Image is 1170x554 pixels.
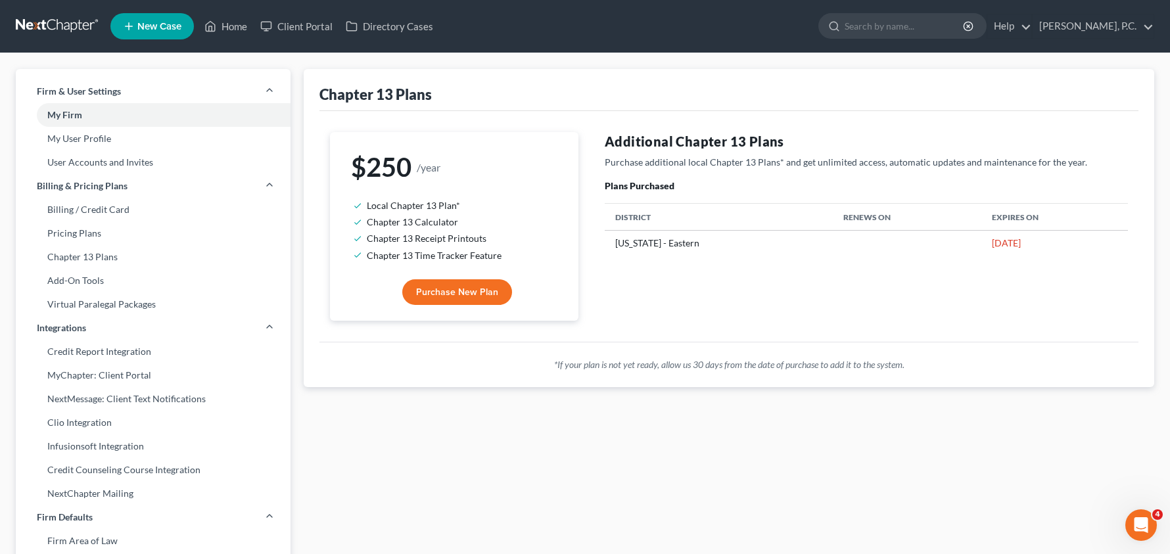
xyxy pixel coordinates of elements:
[16,316,291,340] a: Integrations
[416,287,498,298] span: Purchase New Plan
[198,14,254,38] a: Home
[16,340,291,363] a: Credit Report Integration
[16,174,291,198] a: Billing & Pricing Plans
[1033,14,1154,38] a: [PERSON_NAME], P.C.
[987,14,1031,38] a: Help
[605,231,833,256] td: [US_STATE] - Eastern
[367,247,552,264] li: Chapter 13 Time Tracker Feature
[1152,509,1163,520] span: 4
[16,221,291,245] a: Pricing Plans
[1125,509,1157,541] iframe: Intercom live chat
[16,434,291,458] a: Infusionsoft Integration
[16,363,291,387] a: MyChapter: Client Portal
[16,269,291,292] a: Add-On Tools
[605,132,1128,150] h4: Additional Chapter 13 Plans
[16,127,291,150] a: My User Profile
[367,197,552,214] li: Local Chapter 13 Plan*
[981,204,1128,231] th: Expires On
[16,150,291,174] a: User Accounts and Invites
[605,204,833,231] th: District
[330,358,1128,371] p: *If your plan is not yet ready, allow us 30 days from the date of purchase to add it to the system.
[16,387,291,411] a: NextMessage: Client Text Notifications
[16,103,291,127] a: My Firm
[16,458,291,482] a: Credit Counseling Course Integration
[402,279,512,306] button: Purchase New Plan
[16,482,291,505] a: NextChapter Mailing
[367,230,552,246] li: Chapter 13 Receipt Printouts
[16,80,291,103] a: Firm & User Settings
[351,153,557,181] h1: $250
[319,85,432,104] div: Chapter 13 Plans
[417,162,440,173] small: /year
[605,156,1128,169] p: Purchase additional local Chapter 13 Plans* and get unlimited access, automatic updates and maint...
[16,245,291,269] a: Chapter 13 Plans
[37,511,93,524] span: Firm Defaults
[605,179,1128,193] p: Plans Purchased
[845,14,965,38] input: Search by name...
[137,22,181,32] span: New Case
[16,411,291,434] a: Clio Integration
[37,321,86,335] span: Integrations
[37,179,128,193] span: Billing & Pricing Plans
[16,529,291,553] a: Firm Area of Law
[367,214,552,230] li: Chapter 13 Calculator
[992,237,1117,250] div: [DATE]
[37,85,121,98] span: Firm & User Settings
[16,292,291,316] a: Virtual Paralegal Packages
[254,14,339,38] a: Client Portal
[339,14,440,38] a: Directory Cases
[16,505,291,529] a: Firm Defaults
[833,204,981,231] th: Renews On
[16,198,291,221] a: Billing / Credit Card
